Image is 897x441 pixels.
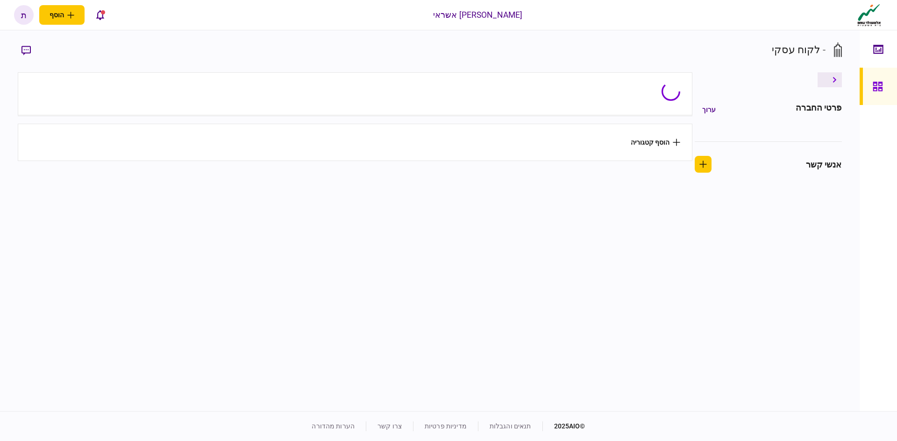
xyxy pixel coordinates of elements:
button: הוסף קטגוריה [631,139,680,146]
a: מדיניות פרטיות [425,422,467,430]
a: הערות מהדורה [312,422,355,430]
button: פתח רשימת התראות [90,5,110,25]
a: תנאים והגבלות [490,422,531,430]
button: ערוך [695,101,723,118]
button: ת [14,5,34,25]
a: צרו קשר [377,422,402,430]
div: © 2025 AIO [542,421,585,431]
div: אנשי קשר [806,158,842,171]
button: פתח תפריט להוספת לקוח [39,5,85,25]
div: - לקוח עסקי [772,42,826,57]
div: פרטי החברה [796,101,841,118]
div: [PERSON_NAME] אשראי [433,9,523,21]
img: client company logo [855,3,883,27]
